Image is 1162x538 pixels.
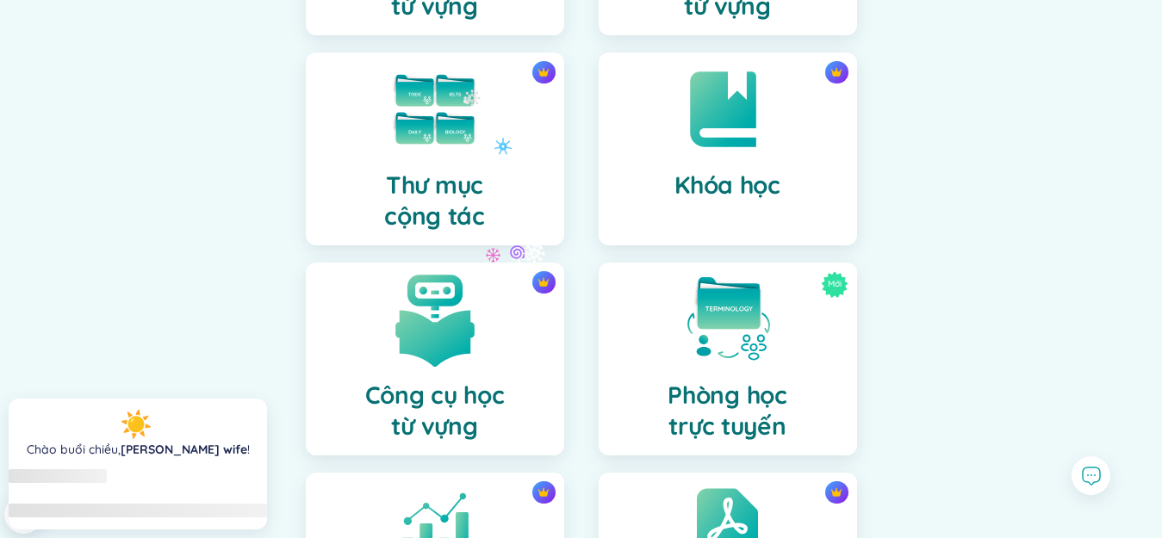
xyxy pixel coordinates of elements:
[289,263,581,455] a: crown iconCông cụ họctừ vựng
[668,380,786,442] h4: Phòng học trực tuyến
[538,486,550,498] img: crown icon
[538,66,550,78] img: crown icon
[830,486,842,498] img: crown icon
[289,53,581,245] a: crown iconThư mụccộng tác
[384,170,485,232] h4: Thư mục cộng tác
[538,276,550,288] img: crown icon
[674,170,780,201] h4: Khóa học
[27,440,250,459] div: !
[581,263,874,455] a: MớiPhòng họctrực tuyến
[365,380,505,442] h4: Công cụ học từ vựng
[581,53,874,245] a: crown iconKhóa học
[830,66,842,78] img: crown icon
[828,271,842,298] span: Mới
[121,442,247,457] a: [PERSON_NAME] wife
[27,442,121,457] span: Chào buổi chiều ,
